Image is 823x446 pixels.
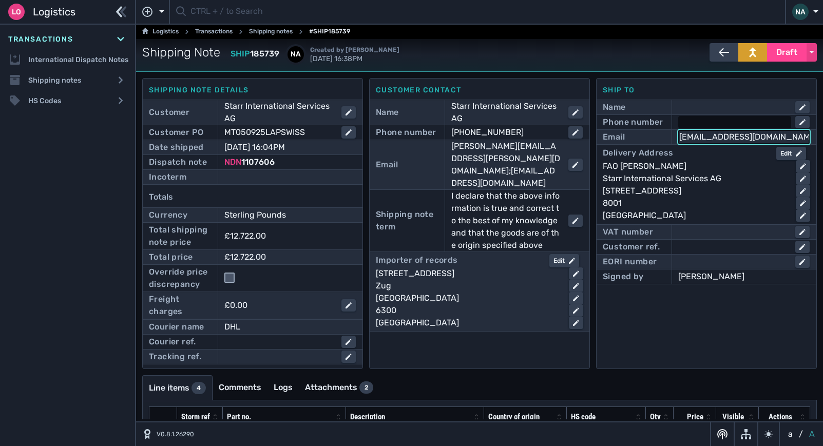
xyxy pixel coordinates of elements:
div: Price [678,411,703,423]
div: Zug [376,280,561,292]
div: HS code [571,411,633,423]
div: 6300 [376,304,561,317]
a: Line items4 [143,376,212,400]
span: V0.8.1.26290 [157,430,194,439]
div: Courier name [149,321,204,333]
div: Visible [720,411,746,423]
div: Courier ref. [149,336,196,348]
div: Country of origin [488,411,554,423]
a: Logs [267,375,299,400]
div: Totals [149,187,356,207]
span: Draft [776,46,797,59]
div: [STREET_ADDRESS] [376,267,561,280]
div: Freight charges [149,293,212,318]
div: NA [288,46,304,63]
div: Dispatch note [149,156,207,168]
div: MT050925LAPSWISS [224,126,333,139]
div: [GEOGRAPHIC_DATA] [376,292,561,304]
div: Customer contact [376,85,583,95]
button: A [807,428,817,440]
span: 185739 [250,49,279,59]
div: Description [350,411,471,423]
div: Name [603,101,626,113]
div: Total shipping note price [149,224,212,248]
div: DHL [224,321,356,333]
div: EORI number [603,256,657,268]
div: [PHONE_NUMBER] [451,126,560,139]
div: [GEOGRAPHIC_DATA] [603,209,788,222]
div: Edit [780,149,802,158]
div: £12,722.00 [224,251,341,263]
a: Transactions [195,26,233,38]
div: Signed by [603,270,644,283]
div: Incoterm [149,171,186,183]
div: VAT number [603,226,653,238]
div: Starr International Services AG [451,100,560,125]
span: [DATE] 16:38PM [310,45,399,63]
div: FAO [PERSON_NAME] [603,160,788,172]
div: Phone number [603,116,663,128]
span: NDN [224,157,241,167]
div: NA [792,4,809,20]
div: 8001 [603,197,788,209]
a: Attachments2 [299,375,379,400]
div: Shipping note details [149,85,356,95]
button: Edit [549,254,579,267]
div: Name [376,106,399,119]
div: Phone number [376,126,436,139]
span: Shipping Note [142,43,220,62]
button: Draft [767,43,807,62]
input: CTRL + / to Search [190,2,779,22]
div: Currency [149,209,187,221]
a: Logistics [142,26,179,38]
div: I declare that the above information is true and correct to the best of my knowledge and that the... [451,190,560,251]
div: Storm ref [181,411,210,423]
a: Comments [213,375,267,400]
div: Shipping note term [376,208,438,233]
div: Customer ref. [603,241,660,253]
div: Qty [650,411,661,423]
div: [GEOGRAPHIC_DATA] [376,317,561,329]
div: Importer of records [376,254,458,267]
div: Edit [553,256,575,265]
div: Part no. [227,411,333,423]
button: a [786,428,795,440]
span: #SHIP185739 [309,26,350,38]
a: Shipping notes [249,26,293,38]
div: Tracking ref. [149,351,201,363]
span: Transactions [8,34,73,45]
div: Starr International Services AG [224,100,333,125]
div: [PERSON_NAME] [678,270,810,283]
div: Customer PO [149,126,203,139]
span: 1107606 [241,157,275,167]
div: [PERSON_NAME][EMAIL_ADDRESS][PERSON_NAME][DOMAIN_NAME];[EMAIL_ADDRESS][DOMAIN_NAME] [451,140,560,189]
div: Date shipped [149,141,204,153]
button: Edit [776,147,806,160]
div: £0.00 [224,299,333,312]
span: / [799,428,803,440]
div: Lo [8,4,25,20]
div: Sterling Pounds [224,209,341,221]
div: 2 [359,381,373,394]
span: SHIP [231,49,250,59]
div: 4 [192,382,206,394]
div: Delivery Address [603,147,673,160]
div: Actions [763,411,797,423]
div: Customer [149,106,189,119]
div: [STREET_ADDRESS] [603,185,788,197]
div: Starr International Services AG [603,172,788,185]
span: Logistics [33,4,75,20]
div: £12,722.00 [224,230,266,242]
div: Email [603,131,625,143]
div: Email [376,159,398,171]
div: Ship to [603,85,810,95]
span: Created by [PERSON_NAME] [310,46,399,53]
div: [DATE] 16:04PM [224,141,341,153]
div: Override price discrepancy [149,266,212,290]
div: Total price [149,251,193,263]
